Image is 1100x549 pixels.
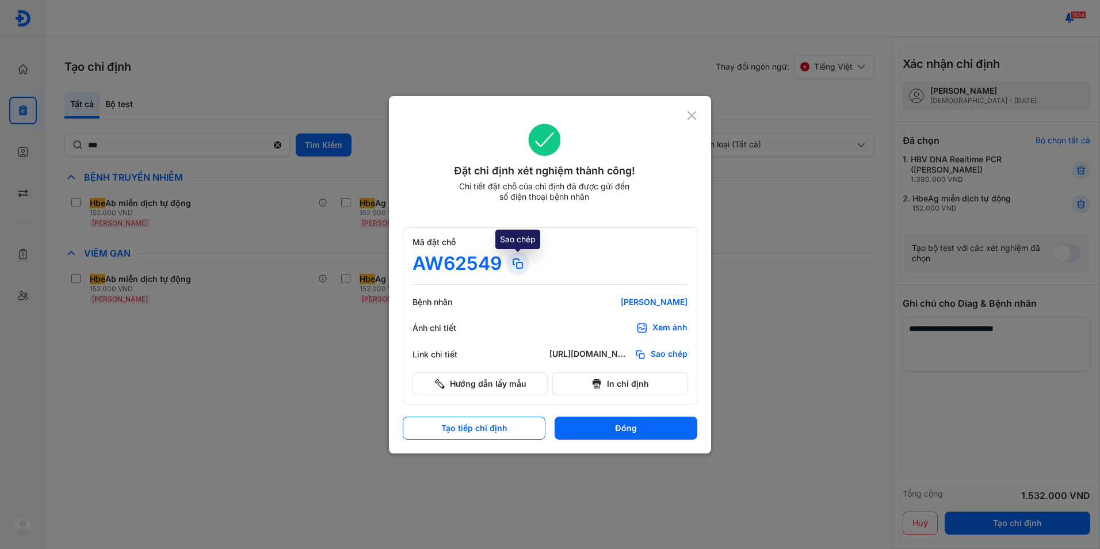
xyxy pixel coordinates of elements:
[651,349,687,360] span: Sao chép
[552,372,687,395] button: In chỉ định
[549,349,630,360] div: [URL][DOMAIN_NAME]
[652,322,687,334] div: Xem ảnh
[412,237,687,247] div: Mã đặt chỗ
[412,297,482,307] div: Bệnh nhân
[412,372,548,395] button: Hướng dẫn lấy mẫu
[454,181,635,202] div: Chi tiết đặt chỗ của chỉ định đã được gửi đến số điện thoại bệnh nhân
[555,417,697,440] button: Đóng
[549,297,687,307] div: [PERSON_NAME]
[412,349,482,360] div: Link chi tiết
[403,417,545,440] button: Tạo tiếp chỉ định
[403,163,686,179] div: Đặt chỉ định xét nghiệm thành công!
[412,252,502,275] div: AW62549
[412,323,482,333] div: Ảnh chi tiết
